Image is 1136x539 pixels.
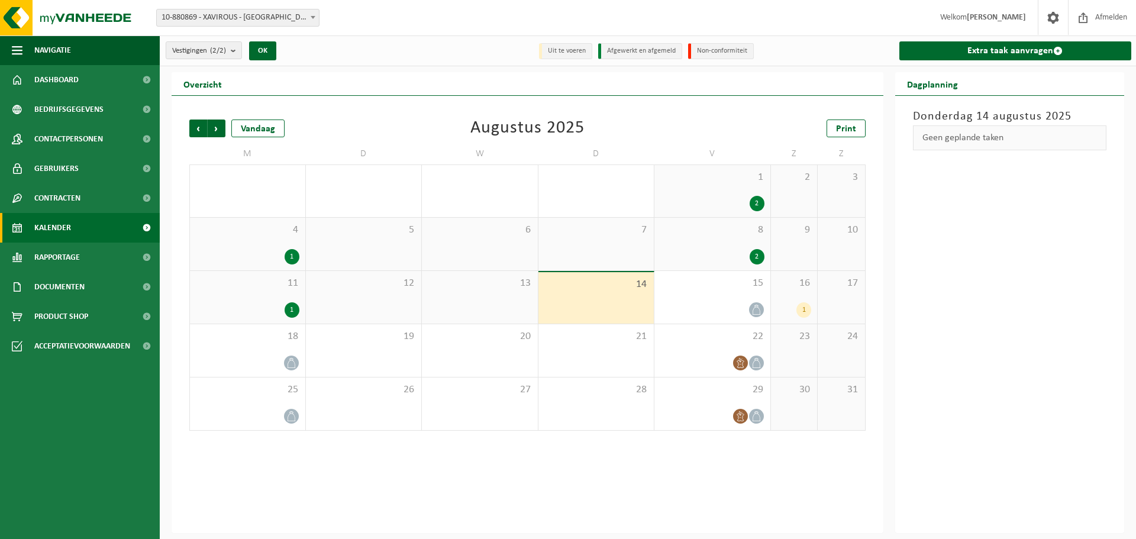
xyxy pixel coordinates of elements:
span: 16 [777,277,812,290]
span: 30 [777,383,812,396]
span: 19 [312,330,416,343]
span: 26 [312,383,416,396]
span: 6 [428,224,532,237]
span: 29 [660,383,764,396]
span: Vestigingen [172,42,226,60]
span: 28 [544,383,648,396]
button: OK [249,41,276,60]
td: M [189,143,306,164]
span: Gebruikers [34,154,79,183]
li: Uit te voeren [539,43,592,59]
span: 13 [428,277,532,290]
count: (2/2) [210,47,226,54]
div: 2 [750,249,764,264]
span: Dashboard [34,65,79,95]
span: 12 [312,277,416,290]
span: 10-880869 - XAVIROUS - OOSTDUINKERKE [156,9,319,27]
a: Print [827,120,866,137]
span: 20 [428,330,532,343]
span: 23 [777,330,812,343]
span: 22 [660,330,764,343]
span: Volgende [208,120,225,137]
span: 11 [196,277,299,290]
span: Kalender [34,213,71,243]
td: Z [771,143,818,164]
span: 4 [196,224,299,237]
span: Contracten [34,183,80,213]
span: 14 [544,278,648,291]
li: Afgewerkt en afgemeld [598,43,682,59]
div: 2 [750,196,764,211]
h2: Overzicht [172,72,234,95]
span: 24 [824,330,859,343]
span: Documenten [34,272,85,302]
td: V [654,143,771,164]
div: Augustus 2025 [470,120,585,137]
span: 31 [824,383,859,396]
span: Rapportage [34,243,80,272]
span: 27 [428,383,532,396]
span: Bedrijfsgegevens [34,95,104,124]
a: Extra taak aanvragen [899,41,1132,60]
span: 10-880869 - XAVIROUS - OOSTDUINKERKE [157,9,319,26]
span: 21 [544,330,648,343]
div: Vandaag [231,120,285,137]
span: Product Shop [34,302,88,331]
strong: [PERSON_NAME] [967,13,1026,22]
td: W [422,143,538,164]
span: 17 [824,277,859,290]
span: 1 [660,171,764,184]
span: 3 [824,171,859,184]
span: 9 [777,224,812,237]
span: Acceptatievoorwaarden [34,331,130,361]
span: 10 [824,224,859,237]
td: D [306,143,422,164]
span: 7 [544,224,648,237]
h2: Dagplanning [895,72,970,95]
div: 1 [796,302,811,318]
span: 5 [312,224,416,237]
button: Vestigingen(2/2) [166,41,242,59]
h3: Donderdag 14 augustus 2025 [913,108,1107,125]
div: Geen geplande taken [913,125,1107,150]
span: 2 [777,171,812,184]
div: 1 [285,249,299,264]
span: Contactpersonen [34,124,103,154]
td: Z [818,143,865,164]
span: Navigatie [34,35,71,65]
span: 18 [196,330,299,343]
span: 8 [660,224,764,237]
span: Vorige [189,120,207,137]
div: 1 [285,302,299,318]
span: 15 [660,277,764,290]
span: 25 [196,383,299,396]
span: Print [836,124,856,134]
li: Non-conformiteit [688,43,754,59]
td: D [538,143,655,164]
